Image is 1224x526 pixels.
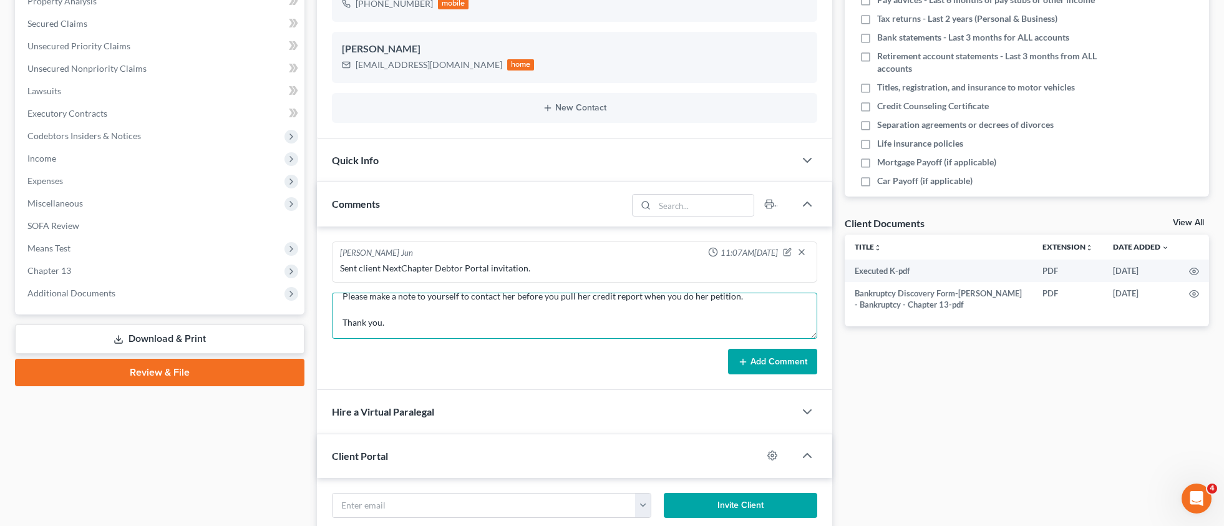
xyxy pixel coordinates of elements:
span: Credit Counseling Certificate [877,100,989,112]
span: Secured Claims [27,18,87,29]
span: Codebtors Insiders & Notices [27,130,141,141]
div: Client Documents [845,217,925,230]
span: Lawsuits [27,85,61,96]
span: Means Test [27,243,70,253]
td: [DATE] [1103,282,1179,316]
i: expand_more [1162,244,1169,251]
span: Titles, registration, and insurance to motor vehicles [877,81,1075,94]
span: 4 [1207,484,1217,494]
span: Bank statements - Last 3 months for ALL accounts [877,31,1069,44]
span: Income [27,153,56,163]
span: Client Portal [332,450,388,462]
div: Sent client NextChapter Debtor Portal invitation. [340,262,809,275]
a: Review & File [15,359,304,386]
td: PDF [1032,260,1103,282]
span: SOFA Review [27,220,79,231]
button: Invite Client [664,493,817,518]
td: Bankruptcy Discovery Form-[PERSON_NAME] - Bankruptcy - Chapter 13-pdf [845,282,1032,316]
a: Date Added expand_more [1113,242,1169,251]
span: Mortgage Payoff (if applicable) [877,156,996,168]
td: Executed K-pdf [845,260,1032,282]
span: Unsecured Priority Claims [27,41,130,51]
a: Secured Claims [17,12,304,35]
span: Miscellaneous [27,198,83,208]
span: Separation agreements or decrees of divorces [877,119,1054,131]
span: Tax returns - Last 2 years (Personal & Business) [877,12,1057,25]
a: Titleunfold_more [855,242,882,251]
a: Executory Contracts [17,102,304,125]
a: Lawsuits [17,80,304,102]
span: Hire a Virtual Paralegal [332,406,434,417]
span: Unsecured Nonpriority Claims [27,63,147,74]
span: Chapter 13 [27,265,71,276]
span: Life insurance policies [877,137,963,150]
a: Unsecured Priority Claims [17,35,304,57]
i: unfold_more [874,244,882,251]
button: Add Comment [728,349,817,375]
a: Extensionunfold_more [1042,242,1093,251]
iframe: Intercom live chat [1182,484,1212,514]
div: [PERSON_NAME] [342,42,807,57]
span: Retirement account statements - Last 3 months from ALL accounts [877,50,1107,75]
span: Executory Contracts [27,108,107,119]
div: home [507,59,535,71]
span: Expenses [27,175,63,186]
button: New Contact [342,103,807,113]
a: View All [1173,218,1204,227]
input: Enter email [333,494,636,517]
span: Comments [332,198,380,210]
span: Car Payoff (if applicable) [877,175,973,187]
div: [EMAIL_ADDRESS][DOMAIN_NAME] [356,59,502,71]
i: unfold_more [1086,244,1093,251]
span: 11:07AM[DATE] [721,247,778,259]
input: Search... [654,195,754,216]
span: Quick Info [332,154,379,166]
td: PDF [1032,282,1103,316]
a: Download & Print [15,324,304,354]
div: [PERSON_NAME] Jun [340,247,413,260]
a: SOFA Review [17,215,304,237]
a: Unsecured Nonpriority Claims [17,57,304,80]
span: Additional Documents [27,288,115,298]
td: [DATE] [1103,260,1179,282]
